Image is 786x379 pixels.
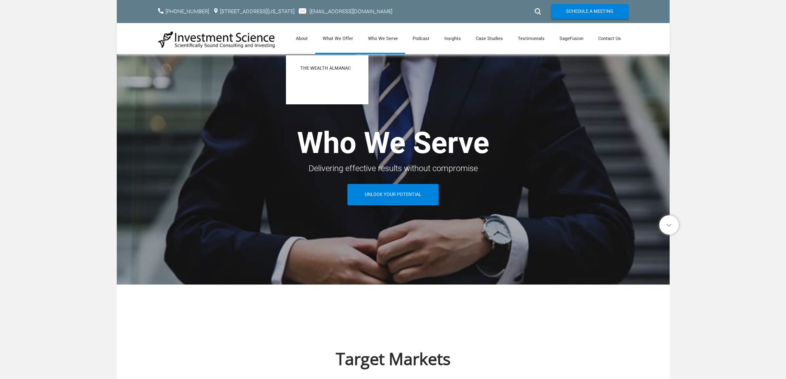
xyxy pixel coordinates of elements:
[591,23,628,54] a: Contact Us
[165,8,209,14] a: [PHONE_NUMBER]
[468,23,510,54] a: Case Studies
[158,351,628,367] h1: Target Markets
[551,4,628,19] a: Schedule A Meeting
[158,161,628,176] div: Delivering effective results without compromise
[361,23,405,54] a: Who We Serve
[365,184,421,205] span: Unlock Your Potential
[405,23,437,54] a: Podcast
[300,65,354,72] span: The Wealth Almanac​
[309,8,392,14] a: [EMAIL_ADDRESS][DOMAIN_NAME]
[158,31,276,49] img: Investment Science | NYC Consulting Services
[347,184,439,205] a: Unlock Your Potential
[297,125,489,160] strong: Who We Serve
[315,23,361,54] a: What We Offer
[552,23,591,54] a: SageFusion
[220,8,295,14] a: [STREET_ADDRESS][US_STATE]​
[437,23,468,54] a: Insights
[510,23,552,54] a: Testimonials
[286,61,368,76] a: The Wealth Almanac​
[288,23,315,54] a: About
[566,4,614,19] span: Schedule A Meeting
